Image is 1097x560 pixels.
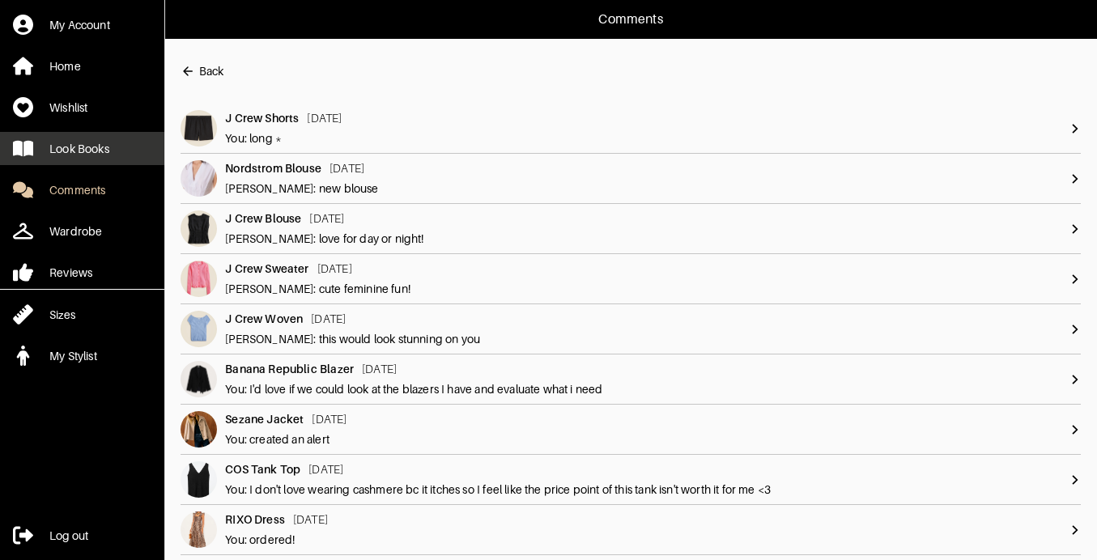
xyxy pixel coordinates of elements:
[330,160,364,176] div: [DATE]
[225,210,301,227] div: J Crew Blouse
[49,17,110,33] div: My Account
[181,361,217,397] img: avatar
[49,223,102,240] div: Wardrobe
[181,354,1081,405] a: avatarBanana Republic Blazer[DATE]You: I'd love if we could look at the blazers I have and evalua...
[311,311,346,327] div: [DATE]
[181,411,217,448] img: avatar
[312,411,347,427] div: [DATE]
[181,55,223,87] button: Back
[181,505,1081,555] a: avatarRIXO Dress[DATE]You: ordered!
[181,204,1081,254] a: avatarJ Crew Blouse[DATE][PERSON_NAME]: love for day or night!
[309,210,344,227] div: [DATE]
[181,511,217,548] img: avatar
[181,160,217,197] img: avatar
[225,511,285,528] div: RIXO Dress
[199,63,223,79] div: Back
[181,304,1081,354] a: avatarJ Crew Woven[DATE][PERSON_NAME]: this would look stunning on you
[225,381,1069,397] div: You: I'd love if we could look at the blazers I have and evaluate what i need
[49,100,87,116] div: Wishlist
[181,405,1081,455] a: avatarSezane Jacket[DATE]You: created an alert
[49,141,109,157] div: Look Books
[317,261,352,277] div: [DATE]
[225,231,1069,247] div: [PERSON_NAME]: love for day or night!
[49,307,75,323] div: Sizes
[181,104,1081,154] a: avatarJ Crew Shorts[DATE]You: long *
[181,311,217,347] img: avatar
[225,532,1069,548] div: You: ordered!
[225,431,1069,448] div: You: created an alert
[225,130,1069,146] div: You: long *
[181,455,1081,505] a: avatarCOS Tank Top[DATE]You: I don't love wearing cashmere bc it itches so I feel like the price ...
[598,10,662,29] p: Comments
[362,361,397,377] div: [DATE]
[225,482,1069,498] div: You: I don't love wearing cashmere bc it itches so I feel like the price point of this tank isn't...
[181,154,1081,204] a: avatarNordstrom Blouse[DATE][PERSON_NAME]: new blouse
[181,254,1081,304] a: avatarJ Crew Sweater[DATE][PERSON_NAME]: cute feminine fun!
[181,110,217,146] img: avatar
[181,461,217,498] img: avatar
[225,110,299,126] div: J Crew Shorts
[308,461,343,477] div: [DATE]
[225,411,304,427] div: Sezane Jacket
[225,331,1069,347] div: [PERSON_NAME]: this would look stunning on you
[293,511,328,528] div: [DATE]
[181,261,217,297] img: avatar
[225,461,300,477] div: COS Tank Top
[225,311,303,327] div: J Crew Woven
[225,361,354,377] div: Banana Republic Blazer
[49,348,97,364] div: My Stylist
[225,261,308,277] div: J Crew Sweater
[225,180,1069,197] div: [PERSON_NAME]: new blouse
[49,528,88,544] div: Log out
[49,58,81,74] div: Home
[181,210,217,247] img: avatar
[49,182,105,198] div: Comments
[225,160,321,176] div: Nordstrom Blouse
[307,110,342,126] div: [DATE]
[225,281,1069,297] div: [PERSON_NAME]: cute feminine fun!
[49,265,92,281] div: Reviews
